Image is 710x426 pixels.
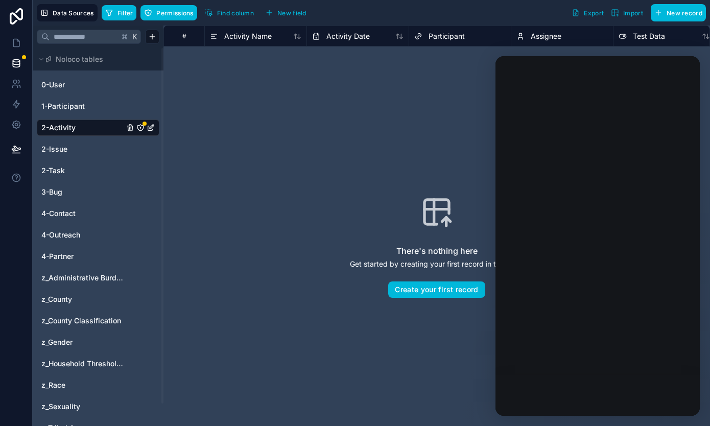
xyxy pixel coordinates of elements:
div: z_Race [37,377,159,393]
a: 0-User [41,80,124,90]
button: Find column [201,5,257,20]
div: 3-Bug [37,184,159,200]
span: 4-Contact [41,208,76,219]
span: z_Race [41,380,65,390]
span: Activity Date [326,31,370,41]
span: Import [623,9,643,17]
span: 2-Activity [41,123,76,133]
div: 4-Contact [37,205,159,222]
button: Permissions [140,5,197,20]
a: 2-Task [41,165,124,176]
a: z_Household Thresholds [41,359,124,369]
button: Import [607,4,647,21]
span: Find column [217,9,254,17]
button: Data Sources [37,4,98,21]
a: z_Gender [41,337,124,347]
a: z_Sexuality [41,401,124,412]
div: 0-User [37,77,159,93]
a: New record [647,4,706,21]
div: 4-Partner [37,248,159,265]
h2: There's nothing here [396,245,478,257]
a: 3-Bug [41,187,124,197]
span: 4-Outreach [41,230,80,240]
a: z_County [41,294,124,304]
a: 1-Participant [41,101,124,111]
a: 4-Partner [41,251,124,262]
button: Export [568,4,607,21]
a: 2-Issue [41,144,124,154]
span: z_County Classification [41,316,121,326]
div: 2-Activity [37,120,159,136]
button: New record [651,4,706,21]
div: z_Household Thresholds [37,356,159,372]
span: Activity Name [224,31,272,41]
span: 0-User [41,80,65,90]
a: Permissions [140,5,201,20]
a: 4-Contact [41,208,124,219]
span: New record [667,9,702,17]
button: Noloco tables [37,52,153,66]
span: z_Sexuality [41,401,80,412]
div: 1-Participant [37,98,159,114]
div: 2-Issue [37,141,159,157]
div: z_Administrative Burden [37,270,159,286]
div: 4-Outreach [37,227,159,243]
span: Export [584,9,604,17]
span: Participant [429,31,465,41]
span: z_Gender [41,337,73,347]
span: 3-Bug [41,187,62,197]
a: z_County Classification [41,316,124,326]
a: 2-Activity [41,123,124,133]
span: 2-Task [41,165,65,176]
span: Noloco tables [56,54,103,64]
span: Permissions [156,9,193,17]
span: New field [277,9,306,17]
p: Get started by creating your first record in this table [350,259,524,269]
a: 4-Outreach [41,230,124,240]
span: z_County [41,294,72,304]
a: z_Administrative Burden [41,273,124,283]
div: # [172,32,197,40]
span: Filter [117,9,133,17]
button: New field [262,5,310,20]
button: Filter [102,5,137,20]
span: Test Data [633,31,665,41]
span: Data Sources [53,9,94,17]
div: z_Sexuality [37,398,159,415]
span: Assignee [531,31,561,41]
div: z_County Classification [37,313,159,329]
div: z_County [37,291,159,307]
span: 2-Issue [41,144,67,154]
span: K [131,33,138,40]
span: 4-Partner [41,251,74,262]
a: z_Race [41,380,124,390]
div: z_Gender [37,334,159,350]
button: Create your first record [388,281,485,298]
div: 2-Task [37,162,159,179]
span: 1-Participant [41,101,85,111]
